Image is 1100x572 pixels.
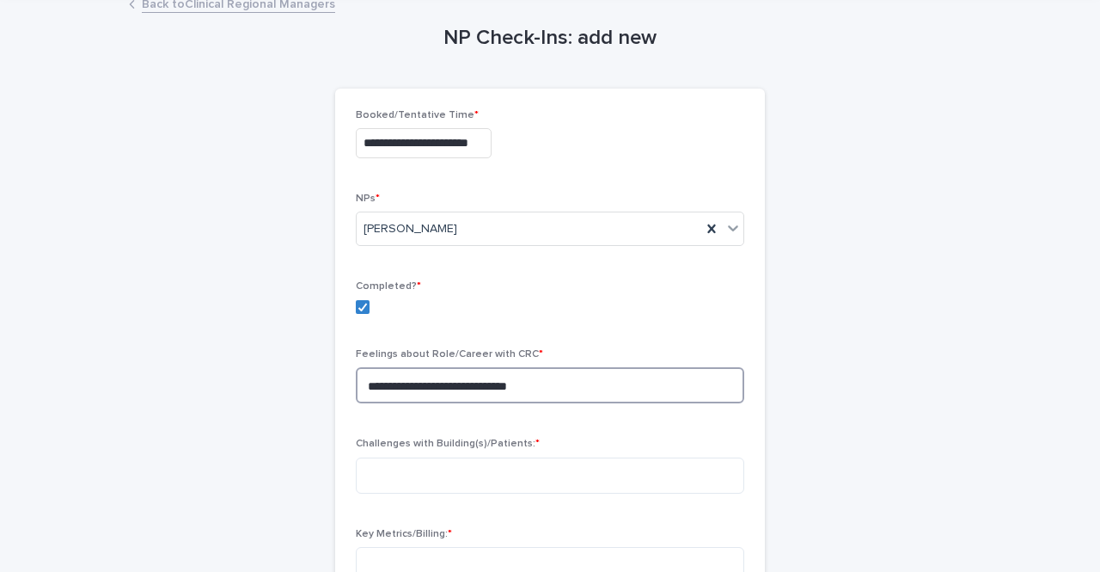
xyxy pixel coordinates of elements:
[356,110,479,120] span: Booked/Tentative Time
[356,529,452,539] span: Key Metrics/Billing:
[356,349,543,360] span: Feelings about Role/Career with CRC
[356,439,540,449] span: Challenges with Building(s)/Patients:
[356,194,380,204] span: NPs
[335,26,765,51] h1: NP Check-Ins: add new
[364,220,457,238] span: [PERSON_NAME]
[356,281,421,292] span: Completed?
